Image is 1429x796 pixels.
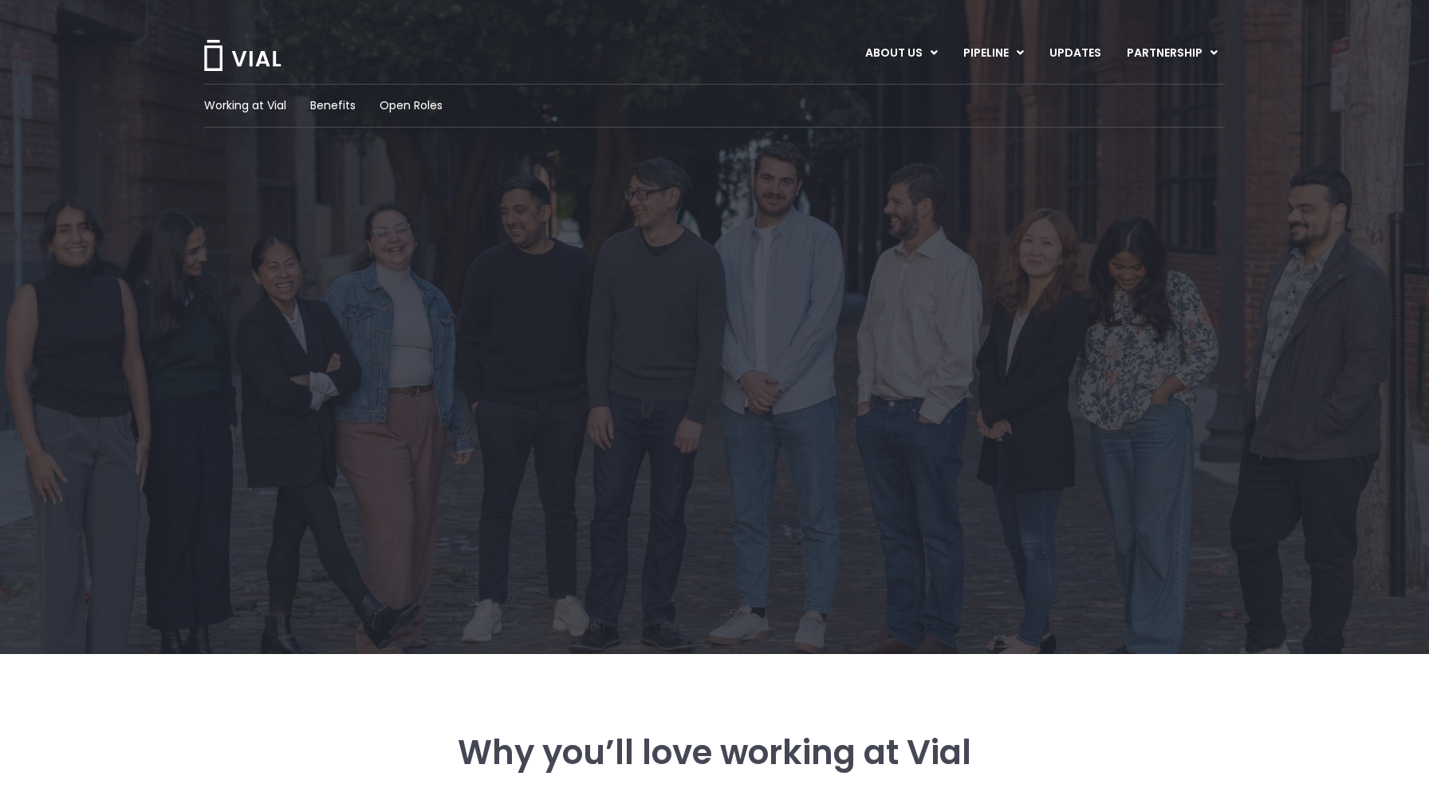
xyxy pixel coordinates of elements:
a: PIPELINEMenu Toggle [951,40,1036,67]
a: UPDATES [1037,40,1113,67]
a: Benefits [310,97,356,114]
a: Open Roles [380,97,443,114]
a: Working at Vial [204,97,286,114]
h3: Why you’ll love working at Vial [291,734,1138,772]
a: ABOUT USMenu Toggle [852,40,950,67]
a: PARTNERSHIPMenu Toggle [1114,40,1230,67]
img: Vial Logo [203,40,282,71]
